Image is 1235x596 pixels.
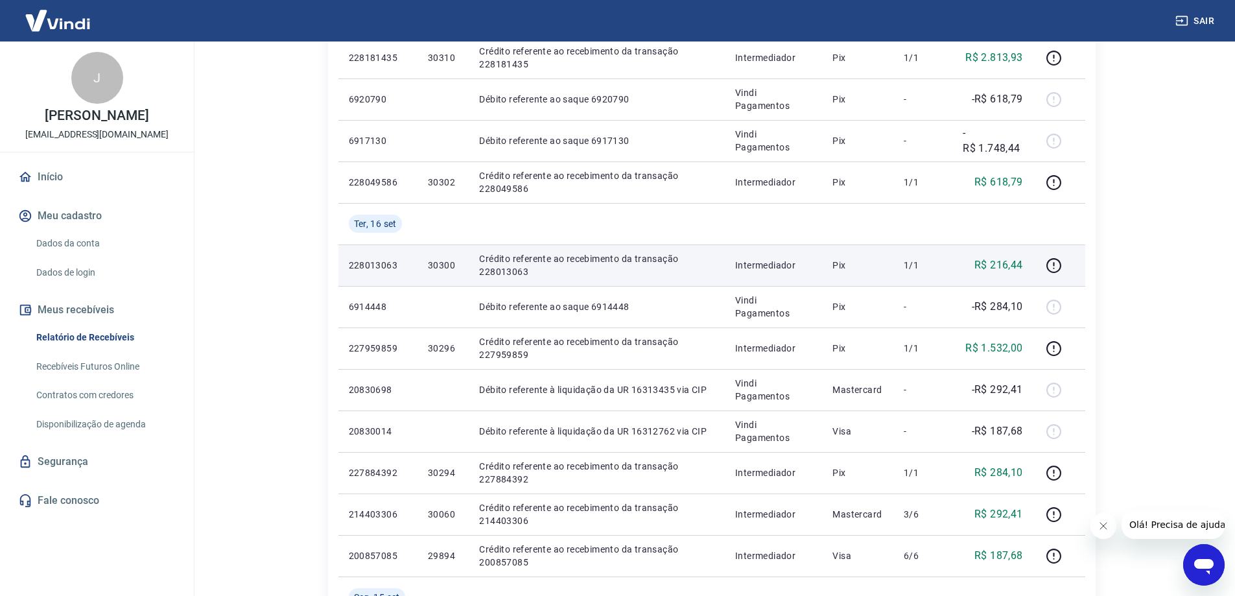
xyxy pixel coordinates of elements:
div: J [71,52,123,104]
a: Relatório de Recebíveis [31,324,178,351]
a: Dados da conta [31,230,178,257]
p: 6914448 [349,300,407,313]
p: Intermediador [735,549,812,562]
p: 1/1 [904,342,942,355]
p: Pix [832,466,883,479]
p: 6/6 [904,549,942,562]
p: 30294 [428,466,458,479]
p: [PERSON_NAME] [45,109,148,123]
p: 1/1 [904,466,942,479]
p: 1/1 [904,176,942,189]
p: Pix [832,300,883,313]
p: 228049586 [349,176,407,189]
p: Débito referente ao saque 6917130 [479,134,714,147]
p: 3/6 [904,508,942,521]
p: Crédito referente ao recebimento da transação 228013063 [479,252,714,278]
p: -R$ 618,79 [972,91,1023,107]
p: 20830698 [349,383,407,396]
a: Segurança [16,447,178,476]
p: [EMAIL_ADDRESS][DOMAIN_NAME] [25,128,169,141]
p: Visa [832,549,883,562]
p: - [904,134,942,147]
p: Crédito referente ao recebimento da transação 214403306 [479,501,714,527]
p: 29894 [428,549,458,562]
p: Pix [832,259,883,272]
p: Débito referente ao saque 6920790 [479,93,714,106]
p: - [904,300,942,313]
p: 6917130 [349,134,407,147]
p: Crédito referente ao recebimento da transação 200857085 [479,543,714,569]
p: 227959859 [349,342,407,355]
p: 30060 [428,508,458,521]
p: 30310 [428,51,458,64]
span: Olá! Precisa de ajuda? [8,9,109,19]
p: Vindi Pagamentos [735,128,812,154]
p: Mastercard [832,508,883,521]
p: Pix [832,176,883,189]
p: - [904,93,942,106]
p: Mastercard [832,383,883,396]
p: R$ 216,44 [974,257,1023,273]
p: Visa [832,425,883,438]
a: Recebíveis Futuros Online [31,353,178,380]
p: 214403306 [349,508,407,521]
iframe: Botão para abrir a janela de mensagens [1183,544,1225,586]
p: Intermediador [735,342,812,355]
p: R$ 187,68 [974,548,1023,564]
p: Pix [832,93,883,106]
p: 1/1 [904,51,942,64]
p: 200857085 [349,549,407,562]
p: Crédito referente ao recebimento da transação 227959859 [479,335,714,361]
a: Dados de login [31,259,178,286]
p: Pix [832,342,883,355]
p: 6920790 [349,93,407,106]
p: Crédito referente ao recebimento da transação 228181435 [479,45,714,71]
p: R$ 284,10 [974,465,1023,481]
p: - [904,425,942,438]
button: Meu cadastro [16,202,178,230]
p: 30296 [428,342,458,355]
p: R$ 292,41 [974,507,1023,522]
p: -R$ 292,41 [972,382,1023,398]
p: Vindi Pagamentos [735,294,812,320]
p: - [904,383,942,396]
p: R$ 2.813,93 [965,50,1022,66]
p: 30300 [428,259,458,272]
p: -R$ 284,10 [972,299,1023,315]
p: 1/1 [904,259,942,272]
p: Intermediador [735,466,812,479]
p: Pix [832,134,883,147]
a: Contratos com credores [31,382,178,409]
p: Crédito referente ao recebimento da transação 228049586 [479,169,714,195]
button: Meus recebíveis [16,296,178,324]
p: Vindi Pagamentos [735,86,812,112]
p: Débito referente à liquidação da UR 16312762 via CIP [479,425,714,438]
p: Débito referente à liquidação da UR 16313435 via CIP [479,383,714,396]
p: 30302 [428,176,458,189]
iframe: Mensagem da empresa [1122,510,1225,539]
button: Sair [1173,9,1219,33]
p: 227884392 [349,466,407,479]
p: 228181435 [349,51,407,64]
iframe: Fechar mensagem [1090,513,1116,539]
p: Débito referente ao saque 6914448 [479,300,714,313]
p: 20830014 [349,425,407,438]
img: Vindi [16,1,100,40]
p: -R$ 187,68 [972,423,1023,439]
p: Vindi Pagamentos [735,418,812,444]
p: 228013063 [349,259,407,272]
a: Início [16,163,178,191]
p: -R$ 1.748,44 [963,125,1022,156]
a: Fale conosco [16,486,178,515]
p: Intermediador [735,51,812,64]
p: R$ 1.532,00 [965,340,1022,356]
p: Intermediador [735,508,812,521]
p: R$ 618,79 [974,174,1023,190]
p: Intermediador [735,259,812,272]
p: Pix [832,51,883,64]
span: Ter, 16 set [354,217,397,230]
p: Intermediador [735,176,812,189]
a: Disponibilização de agenda [31,411,178,438]
p: Vindi Pagamentos [735,377,812,403]
p: Crédito referente ao recebimento da transação 227884392 [479,460,714,486]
